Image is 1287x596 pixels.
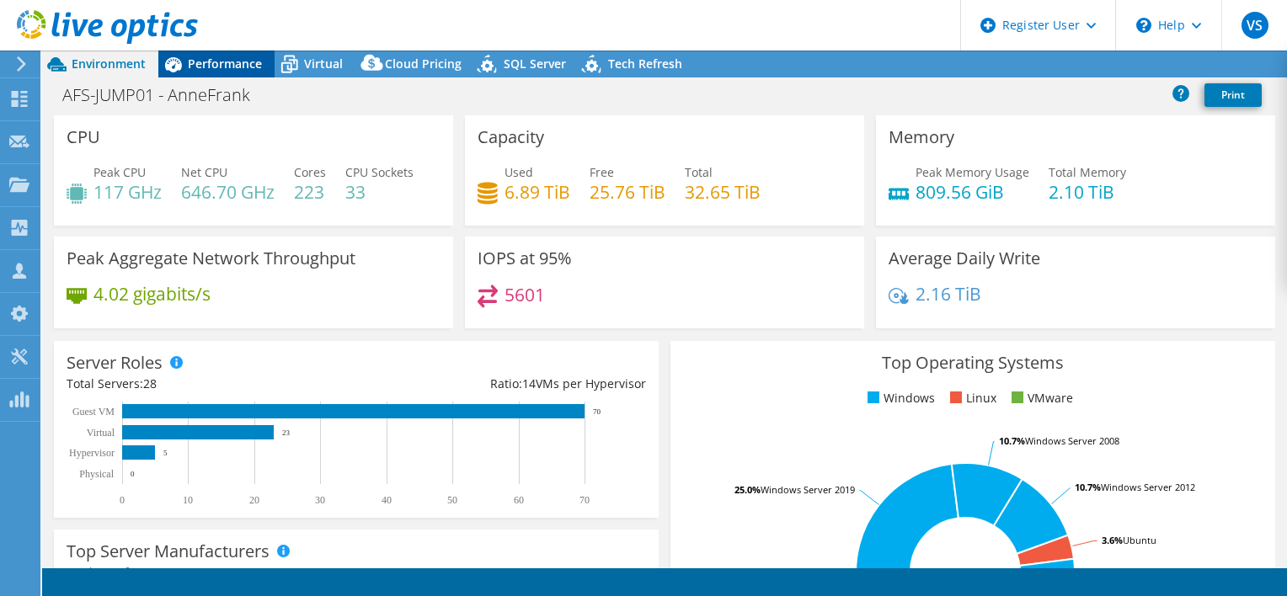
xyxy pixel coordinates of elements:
span: Total Memory [1049,164,1126,180]
div: Total Servers: [67,375,356,393]
span: VS [1242,12,1268,39]
text: 5 [163,449,168,457]
span: SQL Server [504,56,566,72]
tspan: Ubuntu [1123,534,1156,546]
span: Used [505,164,533,180]
h3: IOPS at 95% [478,249,572,268]
h4: Total Manufacturers: [67,563,646,582]
span: Peak CPU [93,164,146,180]
h3: Capacity [478,128,544,146]
text: 20 [249,494,259,506]
tspan: 3.6% [1102,534,1123,546]
span: 28 [143,375,157,391]
text: 0 [120,494,125,506]
h4: 33 [345,183,414,201]
text: 30 [315,494,325,506]
text: 60 [514,494,524,506]
h4: 32.65 TiB [685,183,761,201]
span: Total [685,164,713,180]
h4: 4.02 gigabits/s [93,285,211,303]
tspan: Windows Server 2008 [1025,434,1119,447]
h3: CPU [67,128,100,146]
span: CPU Sockets [345,164,414,180]
text: 50 [447,494,457,506]
tspan: 10.7% [1075,481,1101,493]
text: 40 [382,494,392,506]
span: Performance [188,56,262,72]
h4: 25.76 TiB [590,183,665,201]
h3: Memory [889,128,954,146]
h1: AFS-JUMP01 - AnneFrank [55,86,276,104]
svg: \n [1136,18,1151,33]
tspan: 25.0% [734,483,761,496]
span: 1 [174,564,181,580]
text: 70 [579,494,590,506]
li: Linux [946,389,996,407]
h4: 6.89 TiB [505,183,570,201]
text: 10 [183,494,193,506]
span: Tech Refresh [608,56,682,72]
tspan: Windows Server 2019 [761,483,855,496]
li: VMware [1007,389,1073,407]
span: Cores [294,164,326,180]
text: 23 [282,428,291,437]
span: Cloud Pricing [385,56,462,72]
h4: 809.56 GiB [916,183,1029,201]
tspan: 10.7% [999,434,1025,447]
h4: 646.70 GHz [181,183,275,201]
text: Hypervisor [69,447,115,459]
text: 0 [131,470,135,478]
span: Peak Memory Usage [916,164,1029,180]
tspan: Windows Server 2012 [1101,481,1195,493]
span: Environment [72,56,146,72]
text: Physical [79,468,114,480]
h3: Server Roles [67,354,163,372]
h4: 2.16 TiB [916,285,981,303]
a: Print [1204,83,1262,107]
text: Guest VM [72,406,115,418]
span: Free [590,164,614,180]
text: 70 [593,407,601,416]
div: Ratio: VMs per Hypervisor [356,375,646,393]
h3: Top Operating Systems [683,354,1263,372]
h4: 5601 [505,285,545,304]
li: Windows [863,389,935,407]
h4: 2.10 TiB [1049,183,1126,201]
h3: Top Server Manufacturers [67,542,270,561]
h3: Peak Aggregate Network Throughput [67,249,355,268]
h4: 223 [294,183,326,201]
h3: Average Daily Write [889,249,1040,268]
span: Virtual [304,56,343,72]
text: Virtual [87,427,115,439]
h4: 117 GHz [93,183,162,201]
span: Net CPU [181,164,227,180]
span: 14 [522,375,536,391]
